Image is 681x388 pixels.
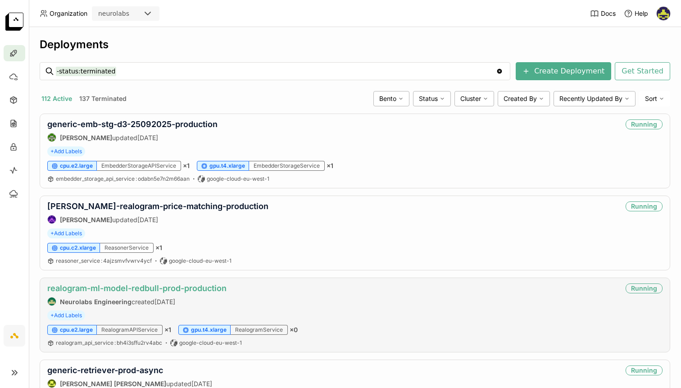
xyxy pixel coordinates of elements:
div: neurolabs [98,9,129,18]
div: created [47,297,227,306]
span: [DATE] [191,380,212,388]
div: Running [626,365,663,375]
button: 137 Terminated [77,93,128,105]
span: gpu.t4.xlarge [191,326,227,333]
div: Status [413,91,451,106]
span: realogram_api_service bh4i3sffu2rv4abc [56,339,162,346]
span: Docs [601,9,616,18]
strong: [PERSON_NAME] [PERSON_NAME] [60,380,166,388]
span: [DATE] [137,134,158,142]
span: × 0 [290,326,298,334]
a: [PERSON_NAME]-realogram-price-matching-production [47,201,268,211]
a: embedder_storage_api_service:odabn5e7n2m66aan [56,175,190,183]
span: Help [635,9,648,18]
div: Recently Updated By [554,91,636,106]
span: +Add Labels [47,146,85,156]
span: × 1 [164,326,171,334]
a: Docs [590,9,616,18]
span: Created By [504,95,537,103]
span: [DATE] [154,298,175,306]
span: × 1 [155,244,162,252]
span: +Add Labels [47,310,85,320]
span: × 1 [327,162,333,170]
div: EmbedderStorageAPIService [97,161,181,171]
div: RealogramService [231,325,288,335]
img: Sauyon Lee [48,215,56,224]
span: Organization [50,9,87,18]
span: google-cloud-eu-west-1 [207,175,269,183]
svg: Clear value [496,68,503,75]
strong: [PERSON_NAME] [60,216,112,224]
div: EmbedderStorageService [249,161,325,171]
span: Status [419,95,438,103]
span: Recently Updated By [559,95,622,103]
button: Create Deployment [516,62,611,80]
div: Running [626,201,663,211]
span: google-cloud-eu-west-1 [169,257,232,265]
a: generic-emb-stg-d3-25092025-production [47,119,218,129]
span: cpu.e2.large [60,326,93,333]
div: Running [626,119,663,129]
img: Jian Shen Yap [48,379,56,388]
div: updated [47,379,212,388]
input: Search [56,64,496,78]
div: updated [47,215,268,224]
span: cpu.c2.xlarge [60,244,96,251]
span: gpu.t4.xlarge [209,162,245,169]
span: embedder_storage_api_service odabn5e7n2m66aan [56,175,190,182]
span: Cluster [460,95,481,103]
div: ReasonerService [100,243,154,253]
div: Running [626,283,663,293]
span: [DATE] [137,216,158,224]
div: Bento [373,91,409,106]
span: × 1 [183,162,190,170]
span: google-cloud-eu-west-1 [179,339,242,347]
span: Bento [379,95,396,103]
img: logo [5,13,23,31]
input: Selected neurolabs. [130,9,131,18]
span: +Add Labels [47,228,85,238]
div: Help [624,9,648,18]
strong: [PERSON_NAME] [60,134,112,142]
span: reasoner_service 4ajzsmvfvwrv4ycf [56,257,152,264]
img: Farouk Ghallabi [657,7,670,20]
img: Neurolabs Engineering [48,297,56,306]
span: : [101,257,102,264]
a: generic-retriever-prod-async [47,365,163,375]
div: Created By [498,91,550,106]
span: : [114,339,116,346]
div: Cluster [454,91,494,106]
button: 112 Active [40,93,74,105]
a: reasoner_service:4ajzsmvfvwrv4ycf [56,257,152,265]
div: RealogramAPIService [97,325,163,335]
a: realogram-ml-model-redbull-prod-production [47,283,227,293]
div: Deployments [40,38,670,51]
div: Sort [639,91,670,106]
a: realogram_api_service:bh4i3sffu2rv4abc [56,339,162,347]
span: Sort [645,95,657,103]
div: updated [47,133,218,142]
button: Get Started [615,62,670,80]
span: cpu.e2.large [60,162,93,169]
strong: Neurolabs Engineering [60,298,132,306]
span: : [136,175,137,182]
img: Toby Thomas [48,133,56,142]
